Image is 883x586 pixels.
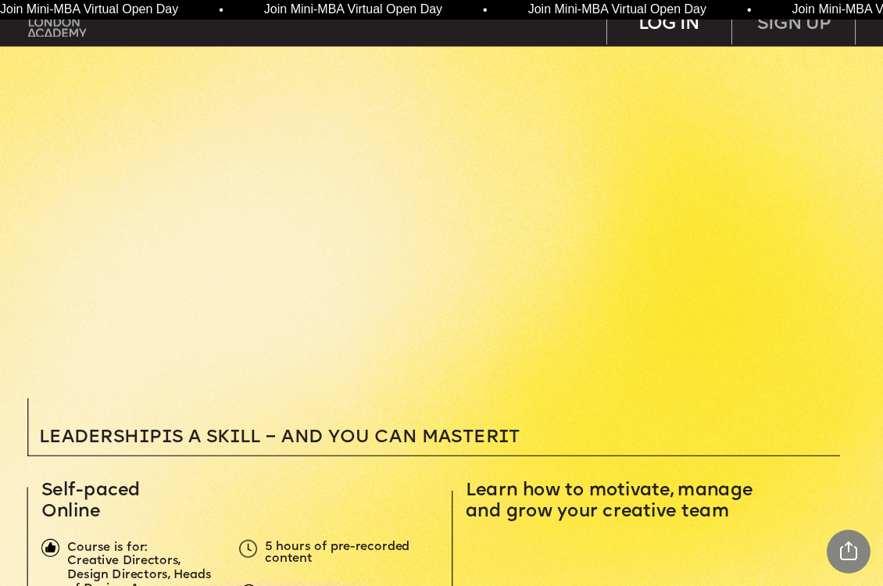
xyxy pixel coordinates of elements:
[827,530,870,573] div: Share
[499,428,509,446] span: i
[265,541,413,566] span: 5 hours of pre-recorded content
[41,482,141,500] span: Self-paced
[239,540,257,558] img: upload-5dcb7aea-3d7f-4093-a867-f0427182171d.png
[39,428,509,446] span: Leadersh p s a sk ll – and you can MASTER
[703,4,708,16] span: •
[230,428,240,446] span: i
[175,4,180,16] span: •
[67,541,148,555] span: Course is for:
[161,428,171,446] span: i
[41,502,100,520] span: Online
[41,539,59,557] img: image-1fa7eedb-a71f-428c-a033-33de134354ef.png
[28,8,86,38] img: upload-bfdffa89-fac7-4f57-a443-c7c39906ba42.png
[466,482,758,521] span: Learn how to motivate, manage and grow your creative team
[139,428,149,446] span: i
[439,4,444,16] span: •
[39,428,660,446] p: T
